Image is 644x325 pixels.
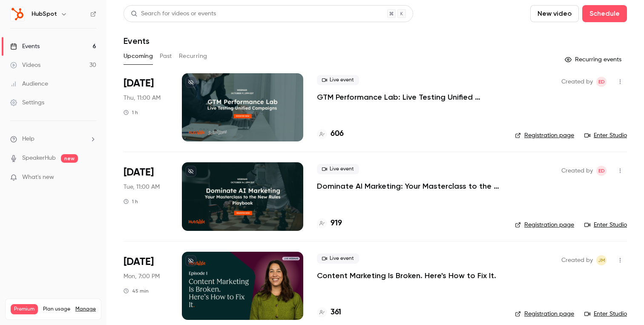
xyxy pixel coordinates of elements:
[124,73,168,141] div: Oct 9 Thu, 2:00 PM (America/New York)
[515,221,574,229] a: Registration page
[124,166,154,179] span: [DATE]
[317,164,359,174] span: Live event
[10,135,96,144] li: help-dropdown-opener
[179,49,207,63] button: Recurring
[124,109,138,116] div: 1 h
[317,128,344,140] a: 606
[596,166,607,176] span: Elika Dizechi
[124,183,160,191] span: Tue, 11:00 AM
[11,7,24,21] img: HubSpot
[331,218,342,229] h4: 919
[124,252,168,320] div: Oct 28 Tue, 1:00 PM (Australia/Sydney)
[22,135,34,144] span: Help
[160,49,172,63] button: Past
[317,218,342,229] a: 919
[22,154,56,163] a: SpeakerHub
[515,310,574,318] a: Registration page
[598,166,605,176] span: ED
[10,42,40,51] div: Events
[317,181,501,191] a: Dominate AI Marketing: Your Masterclass to the New Rules Playbook
[10,98,44,107] div: Settings
[561,53,627,66] button: Recurring events
[561,166,593,176] span: Created by
[124,272,160,281] span: Mon, 7:00 PM
[124,94,161,102] span: Thu, 11:00 AM
[561,255,593,265] span: Created by
[10,80,48,88] div: Audience
[317,75,359,85] span: Live event
[584,221,627,229] a: Enter Studio
[515,131,574,140] a: Registration page
[22,173,54,182] span: What's new
[317,253,359,264] span: Live event
[124,36,149,46] h1: Events
[598,255,605,265] span: JM
[317,270,496,281] a: Content Marketing Is Broken. Here's How to Fix It.
[331,128,344,140] h4: 606
[331,307,341,318] h4: 361
[317,307,341,318] a: 361
[11,304,38,314] span: Premium
[124,288,149,294] div: 45 min
[61,154,78,163] span: new
[582,5,627,22] button: Schedule
[317,92,501,102] a: GTM Performance Lab: Live Testing Unified Campaigns
[584,131,627,140] a: Enter Studio
[131,9,216,18] div: Search for videos or events
[124,162,168,230] div: Oct 14 Tue, 2:00 PM (America/New York)
[86,174,96,181] iframe: Noticeable Trigger
[10,61,40,69] div: Videos
[530,5,579,22] button: New video
[75,306,96,313] a: Manage
[598,77,605,87] span: ED
[561,77,593,87] span: Created by
[584,310,627,318] a: Enter Studio
[124,77,154,90] span: [DATE]
[124,255,154,269] span: [DATE]
[32,10,57,18] h6: HubSpot
[596,255,607,265] span: Jemima Mohan
[124,49,153,63] button: Upcoming
[124,198,138,205] div: 1 h
[43,306,70,313] span: Plan usage
[596,77,607,87] span: Elika Dizechi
